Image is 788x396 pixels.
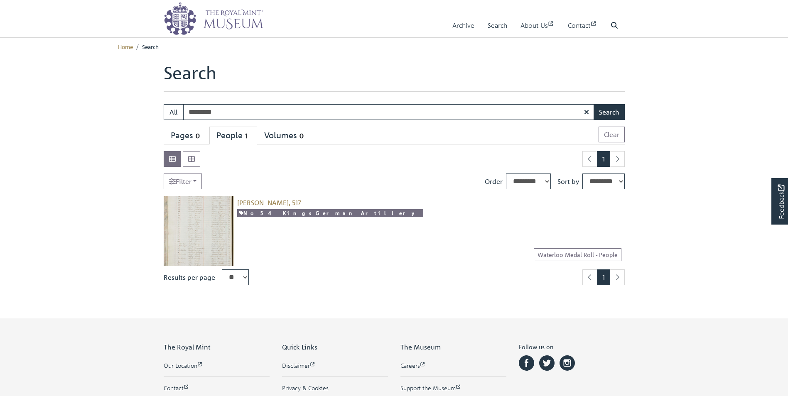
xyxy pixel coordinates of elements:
[164,343,211,351] span: The Royal Mint
[485,176,503,186] label: Order
[216,130,250,141] div: People
[597,269,610,285] span: Goto page 1
[297,131,306,141] span: 0
[164,174,202,189] a: Filter
[534,248,621,261] a: Waterloo Medal Roll - People
[164,361,270,370] a: Our Location
[519,343,625,354] h6: Follow us on
[237,209,423,217] a: No 54 Kings German Artillery
[164,62,625,91] h1: Search
[557,176,579,186] label: Sort by
[594,104,625,120] button: Search
[164,104,184,120] button: All
[237,198,301,207] a: [PERSON_NAME], 517
[164,384,270,392] a: Contact
[520,14,555,37] a: About Us
[142,43,159,50] span: Search
[582,269,597,285] li: Previous page
[164,272,215,282] label: Results per page
[400,361,506,370] a: Careers
[582,151,597,167] li: Previous page
[599,127,625,142] button: Clear
[568,14,597,37] a: Contact
[597,151,610,167] span: Goto page 1
[171,130,202,141] div: Pages
[579,151,625,167] nav: pagination
[282,361,388,370] a: Disclaimer
[164,196,234,266] img: Bohlmeyer, Augustus, 517
[264,130,306,141] div: Volumes
[776,185,786,219] span: Feedback
[282,343,317,351] span: Quick Links
[243,131,250,141] span: 1
[118,43,133,50] a: Home
[400,384,506,392] a: Support the Museum
[452,14,474,37] a: Archive
[579,269,625,285] nav: pagination
[282,384,388,392] a: Privacy & Cookies
[488,14,507,37] a: Search
[771,178,788,225] a: Would you like to provide feedback?
[164,2,263,35] img: logo_wide.png
[193,131,202,141] span: 0
[400,343,441,351] span: The Museum
[183,104,594,120] input: Enter one or more search terms...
